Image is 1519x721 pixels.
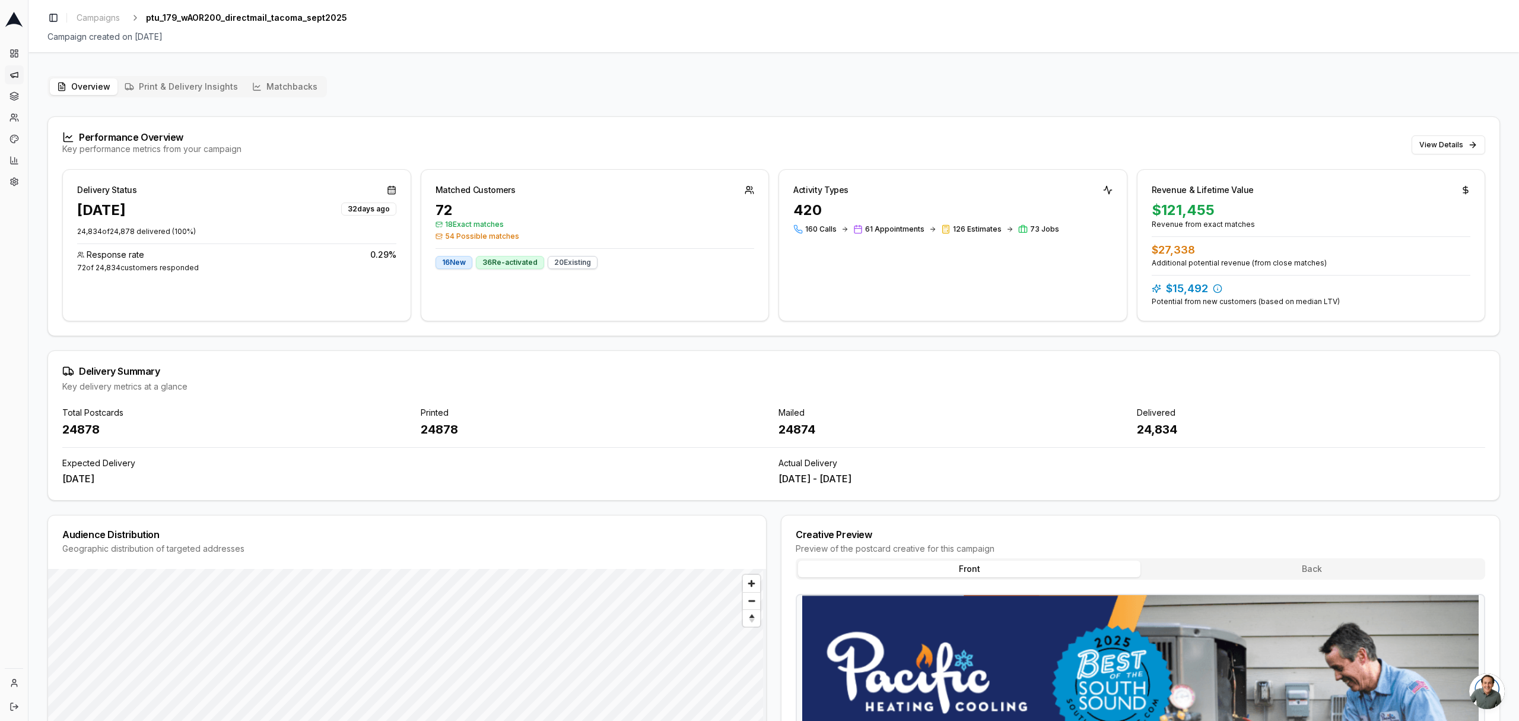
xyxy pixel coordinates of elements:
[77,12,120,24] span: Campaigns
[62,131,241,143] div: Performance Overview
[62,530,752,539] div: Audience Distribution
[1152,242,1471,258] div: $27,338
[245,78,325,95] button: Matchbacks
[421,407,770,419] div: Printed
[62,543,752,555] div: Geographic distribution of targeted addresses
[1152,220,1471,229] div: Revenue from exact matches
[793,201,1113,220] div: 420
[62,421,411,438] div: 24878
[72,10,347,26] nav: breadcrumb
[796,543,1485,555] div: Preview of the postcard creative for this campaign
[47,31,1500,43] div: Campaign created on [DATE]
[62,457,769,469] div: Expected Delivery
[743,592,760,609] button: Zoom out
[77,184,137,196] div: Delivery Status
[1137,421,1486,438] div: 24,834
[436,232,755,241] span: 54 Possible matches
[62,381,1485,393] div: Key delivery metrics at a glance
[1469,673,1505,709] div: Open chat
[62,143,241,155] div: Key performance metrics from your campaign
[5,697,24,716] button: Log out
[743,609,760,627] button: Reset bearing to north
[778,457,1485,469] div: Actual Delivery
[1152,201,1471,220] div: $121,455
[77,263,396,273] div: 72 of 24,834 customers responded
[62,407,411,419] div: Total Postcards
[341,203,396,216] div: 32 days ago
[117,78,245,95] button: Print & Delivery Insights
[476,256,544,269] div: 36 Re-activated
[62,472,769,486] div: [DATE]
[1030,224,1059,234] span: 73 Jobs
[370,249,396,261] span: 0.29 %
[1140,561,1483,577] button: Back
[87,249,144,261] span: Response rate
[50,78,117,95] button: Overview
[743,575,760,592] button: Zoom in
[865,224,924,234] span: 61 Appointments
[793,184,849,196] div: Activity Types
[805,224,837,234] span: 160 Calls
[778,472,1485,486] div: [DATE] - [DATE]
[436,256,472,269] div: 16 New
[72,10,125,26] a: Campaigns
[778,407,1127,419] div: Mailed
[778,421,1127,438] div: 24874
[436,220,755,229] span: 18 Exact matches
[1152,258,1471,268] div: Additional potential revenue (from close matches)
[77,201,126,220] div: [DATE]
[1152,184,1254,196] div: Revenue & Lifetime Value
[77,227,396,236] p: 24,834 of 24,878 delivered ( 100 %)
[796,530,1485,539] div: Creative Preview
[436,201,755,220] div: 72
[548,256,598,269] div: 20 Existing
[1152,297,1471,306] div: Potential from new customers (based on median LTV)
[1412,135,1485,154] button: View Details
[741,611,761,625] span: Reset bearing to north
[421,421,770,438] div: 24878
[341,201,396,216] button: 32days ago
[146,12,347,24] span: ptu_179_wAOR200_directmail_tacoma_sept2025
[436,184,516,196] div: Matched Customers
[1137,407,1486,419] div: Delivered
[798,561,1140,577] button: Front
[62,365,1485,377] div: Delivery Summary
[953,224,1002,234] span: 126 Estimates
[1152,280,1471,297] div: $15,492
